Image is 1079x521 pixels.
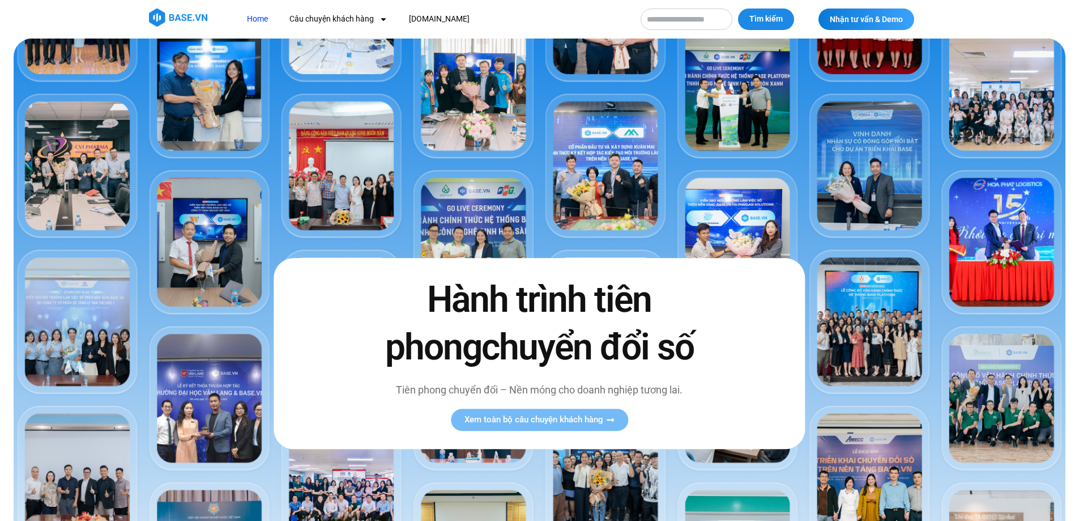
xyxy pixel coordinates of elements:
a: Nhận tư vấn & Demo [818,9,914,30]
span: Nhận tư vấn & Demo [830,15,903,23]
span: Xem toàn bộ câu chuyện khách hàng [464,416,603,424]
span: Tìm kiếm [749,14,783,25]
a: Home [238,9,276,29]
p: Tiên phong chuyển đổi – Nền móng cho doanh nghiệp tương lai. [361,382,718,397]
h2: Hành trình tiên phong [361,277,718,371]
a: Xem toàn bộ câu chuyện khách hàng [451,409,628,431]
a: [DOMAIN_NAME] [400,9,478,29]
nav: Menu [238,9,629,29]
button: Tìm kiếm [738,9,794,30]
span: chuyển đổi số [481,326,694,368]
a: Câu chuyện khách hàng [281,9,396,29]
